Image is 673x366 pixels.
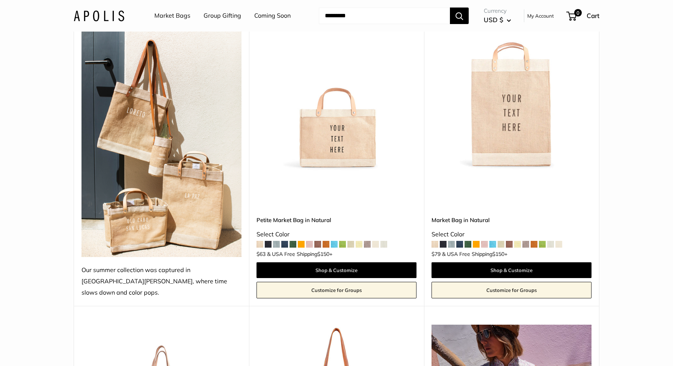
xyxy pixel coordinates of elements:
button: USD $ [484,14,511,26]
img: Apolis [74,10,124,21]
div: Select Color [257,229,416,240]
span: 0 [574,9,582,17]
span: & USA Free Shipping + [267,251,332,257]
input: Search... [319,8,450,24]
span: $150 [492,251,504,257]
a: Group Gifting [204,10,241,21]
a: Shop & Customize [257,262,416,278]
a: 0 Cart [567,10,599,22]
img: Market Bag in Natural [432,11,592,171]
a: Customize for Groups [432,282,592,298]
span: $63 [257,251,266,257]
a: Coming Soon [254,10,291,21]
span: USD $ [484,16,503,24]
div: Our summer collection was captured in [GEOGRAPHIC_DATA][PERSON_NAME], where time slows down and c... [81,265,241,298]
a: Petite Market Bag in Naturaldescription_Effortless style that elevates every moment [257,11,416,171]
span: $150 [317,251,329,257]
a: Market Bag in Natural [432,216,592,224]
span: Cart [587,12,599,20]
a: My Account [527,11,554,20]
span: & USA Free Shipping + [442,251,507,257]
a: Market Bags [154,10,190,21]
span: Currency [484,6,511,16]
div: Select Color [432,229,592,240]
a: Shop & Customize [432,262,592,278]
a: Customize for Groups [257,282,416,298]
button: Search [450,8,469,24]
span: $79 [432,251,441,257]
a: Petite Market Bag in Natural [257,216,416,224]
img: Our summer collection was captured in Todos Santos, where time slows down and color pops. [81,11,241,257]
img: Petite Market Bag in Natural [257,11,416,171]
a: Market Bag in NaturalMarket Bag in Natural [432,11,592,171]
